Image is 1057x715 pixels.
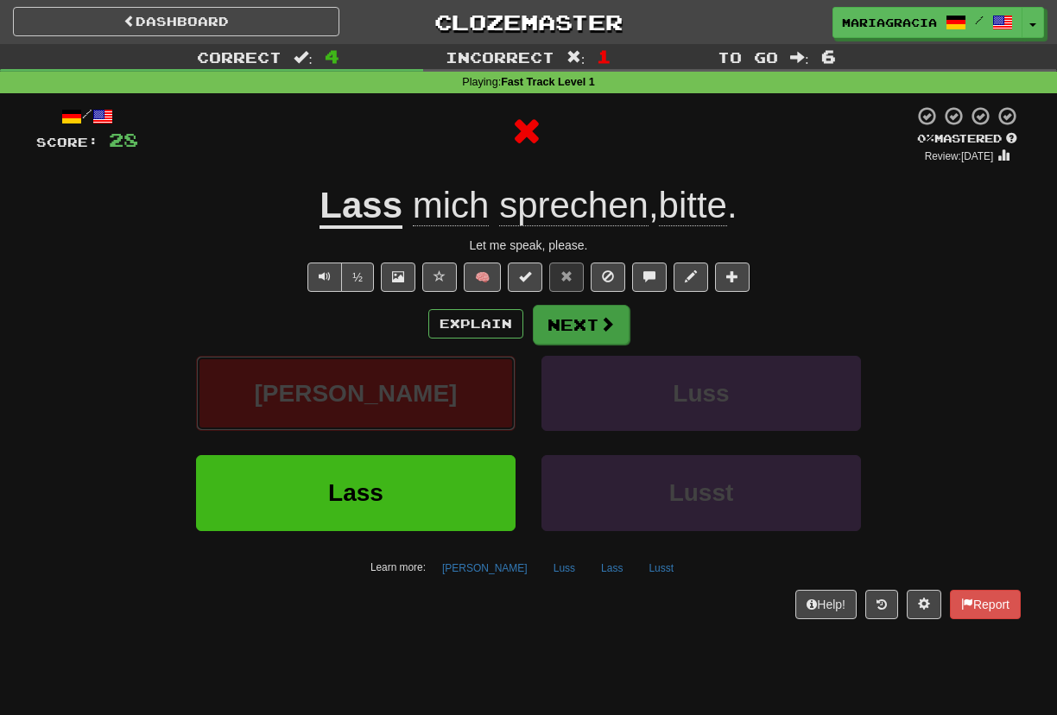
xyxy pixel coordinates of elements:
span: / [975,14,984,26]
span: 1 [597,46,611,66]
span: : [790,50,809,65]
span: To go [718,48,778,66]
span: mich [413,185,490,226]
span: Incorrect [446,48,554,66]
button: 🧠 [464,263,501,292]
button: Lusst [639,555,683,581]
span: sprechen [499,185,649,226]
u: Lass [320,185,402,229]
span: 0 % [917,131,934,145]
button: Edit sentence (alt+d) [674,263,708,292]
span: [PERSON_NAME] [255,380,458,407]
span: Lass [328,479,383,506]
a: Clozemaster [365,7,692,37]
a: mariagracia / [832,7,1022,38]
button: Round history (alt+y) [865,590,898,619]
button: Show image (alt+x) [381,263,415,292]
span: Correct [197,48,282,66]
button: Reset to 0% Mastered (alt+r) [549,263,584,292]
button: Lass [196,455,516,530]
a: Dashboard [13,7,339,36]
div: Let me speak, please. [36,237,1021,254]
button: ½ [341,263,374,292]
span: 28 [109,129,138,150]
span: mariagracia [842,15,937,30]
button: Set this sentence to 100% Mastered (alt+m) [508,263,542,292]
span: : [294,50,313,65]
button: [PERSON_NAME] [433,555,537,581]
span: Lusst [669,479,734,506]
div: Text-to-speech controls [304,263,374,292]
span: Score: [36,135,98,149]
button: Luss [541,356,861,431]
span: Luss [673,380,729,407]
button: Lass [592,555,632,581]
span: : [566,50,585,65]
button: Ignore sentence (alt+i) [591,263,625,292]
span: , . [402,185,737,226]
button: Next [533,305,630,345]
span: 4 [325,46,339,66]
button: Play sentence audio (ctl+space) [307,263,342,292]
button: Add to collection (alt+a) [715,263,750,292]
button: [PERSON_NAME] [196,356,516,431]
div: / [36,105,138,127]
button: Discuss sentence (alt+u) [632,263,667,292]
button: Help! [795,590,857,619]
button: Explain [428,309,523,339]
button: Favorite sentence (alt+f) [422,263,457,292]
div: Mastered [914,131,1021,147]
small: Learn more: [370,561,426,573]
small: Review: [DATE] [925,150,994,162]
button: Luss [544,555,585,581]
button: Report [950,590,1021,619]
strong: Fast Track Level 1 [501,76,595,88]
span: bitte [659,185,727,226]
button: Lusst [541,455,861,530]
span: 6 [821,46,836,66]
